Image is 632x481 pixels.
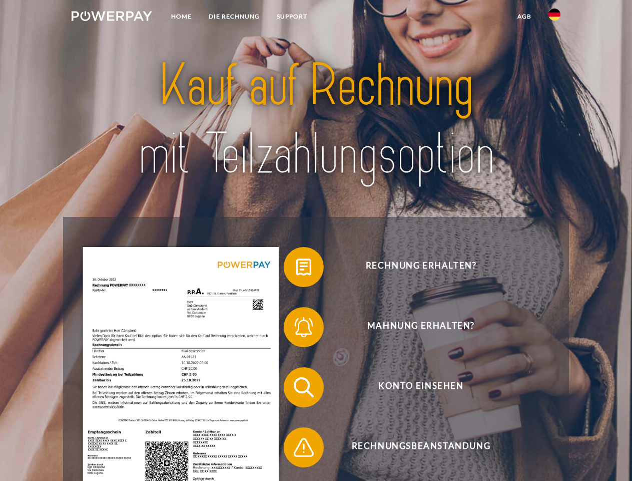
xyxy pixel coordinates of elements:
img: qb_bill.svg [291,255,316,280]
img: qb_warning.svg [291,435,316,460]
span: Konto einsehen [298,367,543,407]
img: qb_search.svg [291,375,316,400]
span: Mahnung erhalten? [298,307,543,347]
span: Rechnungsbeanstandung [298,427,543,467]
img: logo-powerpay-white.svg [72,11,152,21]
a: DIE RECHNUNG [200,8,268,26]
button: Konto einsehen [284,367,544,407]
img: de [548,9,560,21]
a: SUPPORT [268,8,316,26]
a: Home [163,8,200,26]
span: Rechnung erhalten? [298,247,543,287]
button: Rechnungsbeanstandung [284,427,544,467]
button: Mahnung erhalten? [284,307,544,347]
button: Rechnung erhalten? [284,247,544,287]
img: title-powerpay_de.svg [96,48,536,192]
img: qb_bell.svg [291,315,316,340]
a: agb [509,8,540,26]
